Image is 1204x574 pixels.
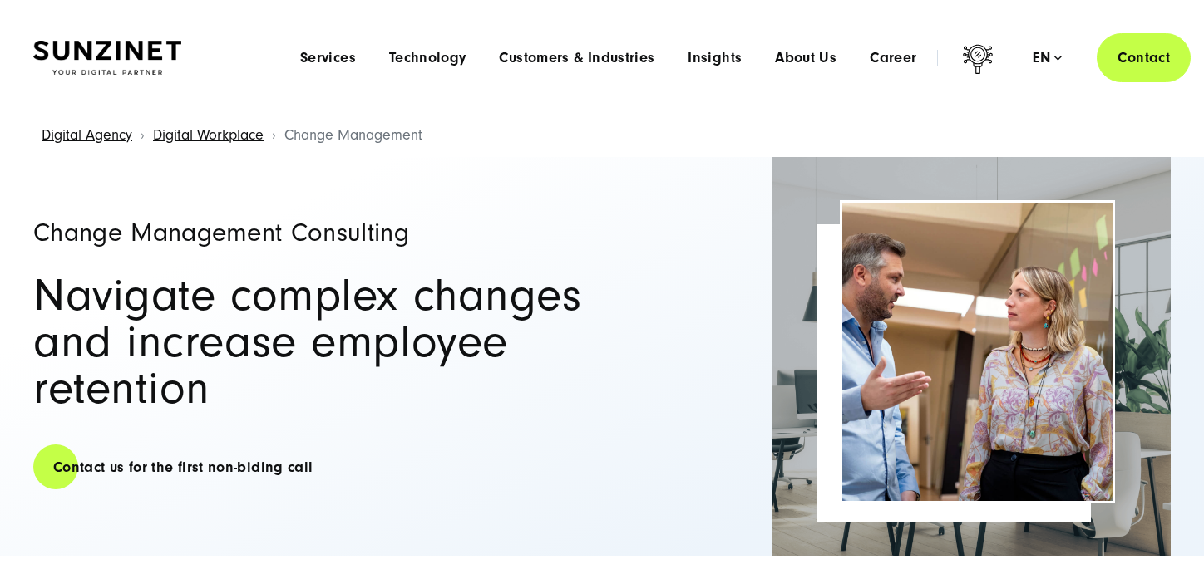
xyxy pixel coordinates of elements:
a: Digital Workplace [153,126,264,144]
img: Full-Service Digitalagentur SUNZINET - Change Management Consulting [772,157,1171,556]
img: Change Management Header | Two colleagues discussing something in the hallway [842,203,1113,501]
a: Digital Agency [42,126,132,144]
h1: Change Management Consulting [33,219,615,246]
span: Change Management [284,126,422,144]
a: Technology [389,50,466,66]
a: About Us [775,50,836,66]
div: en [1033,50,1062,66]
a: Services [300,50,356,66]
a: Customers & Industries [499,50,654,66]
a: Career [870,50,916,66]
h2: Navigate complex changes and increase employee retention [33,272,615,412]
a: Contact [1097,33,1191,82]
a: Insights [688,50,742,66]
a: Contact us for the first non-biding call [33,444,333,491]
img: SUNZINET Full Service Digital Agentur [33,41,181,76]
